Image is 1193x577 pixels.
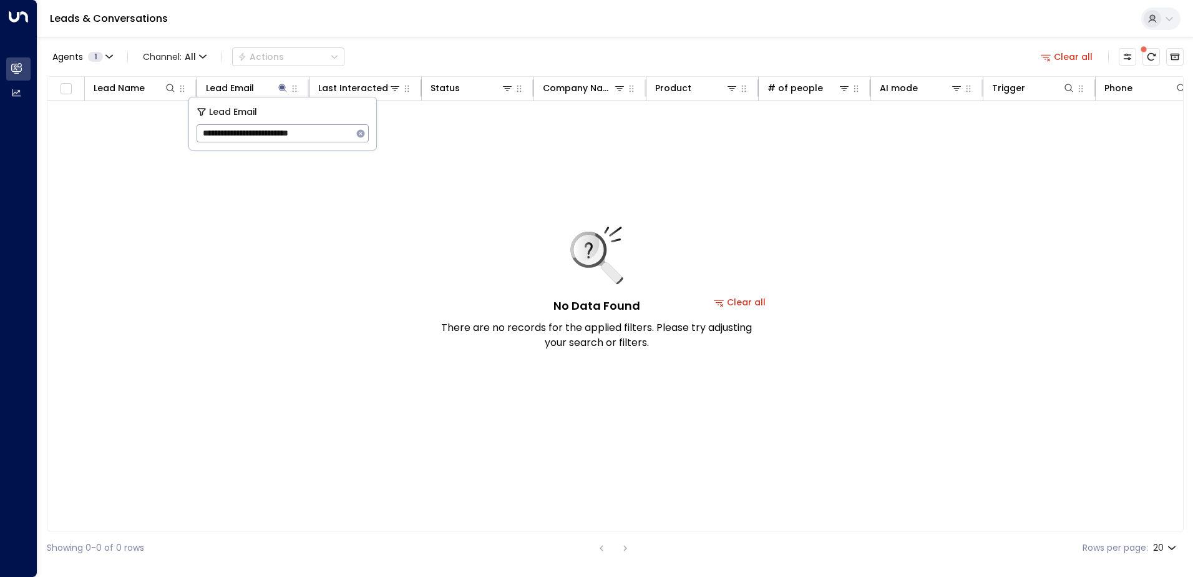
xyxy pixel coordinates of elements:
[1142,48,1160,66] span: There are new threads available. Refresh the grid to view the latest updates.
[52,52,83,61] span: Agents
[441,320,752,350] p: There are no records for the applied filters. Please try adjusting your search or filters.
[232,47,344,66] div: Button group with a nested menu
[655,81,691,96] div: Product
[238,51,284,62] div: Actions
[206,81,289,96] div: Lead Email
[767,81,850,96] div: # of people
[138,48,212,66] span: Channel:
[1166,48,1184,66] button: Archived Leads
[593,540,633,556] nav: pagination navigation
[1104,81,1187,96] div: Phone
[185,52,196,62] span: All
[553,297,640,314] h5: No Data Found
[1036,48,1098,66] button: Clear all
[232,47,344,66] button: Actions
[767,81,823,96] div: # of people
[992,81,1025,96] div: Trigger
[58,81,74,97] span: Toggle select all
[543,81,613,96] div: Company Name
[94,81,145,96] div: Lead Name
[431,81,514,96] div: Status
[1153,539,1179,557] div: 20
[318,81,388,96] div: Last Interacted
[880,81,963,96] div: AI mode
[992,81,1075,96] div: Trigger
[50,11,168,26] a: Leads & Conversations
[431,81,460,96] div: Status
[1104,81,1132,96] div: Phone
[655,81,738,96] div: Product
[543,81,626,96] div: Company Name
[88,52,103,62] span: 1
[47,541,144,555] div: Showing 0-0 of 0 rows
[47,48,117,66] button: Agents1
[1083,541,1148,555] label: Rows per page:
[209,105,257,119] span: Lead Email
[880,81,918,96] div: AI mode
[318,81,401,96] div: Last Interacted
[138,48,212,66] button: Channel:All
[206,81,254,96] div: Lead Email
[94,81,177,96] div: Lead Name
[1119,48,1136,66] button: Customize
